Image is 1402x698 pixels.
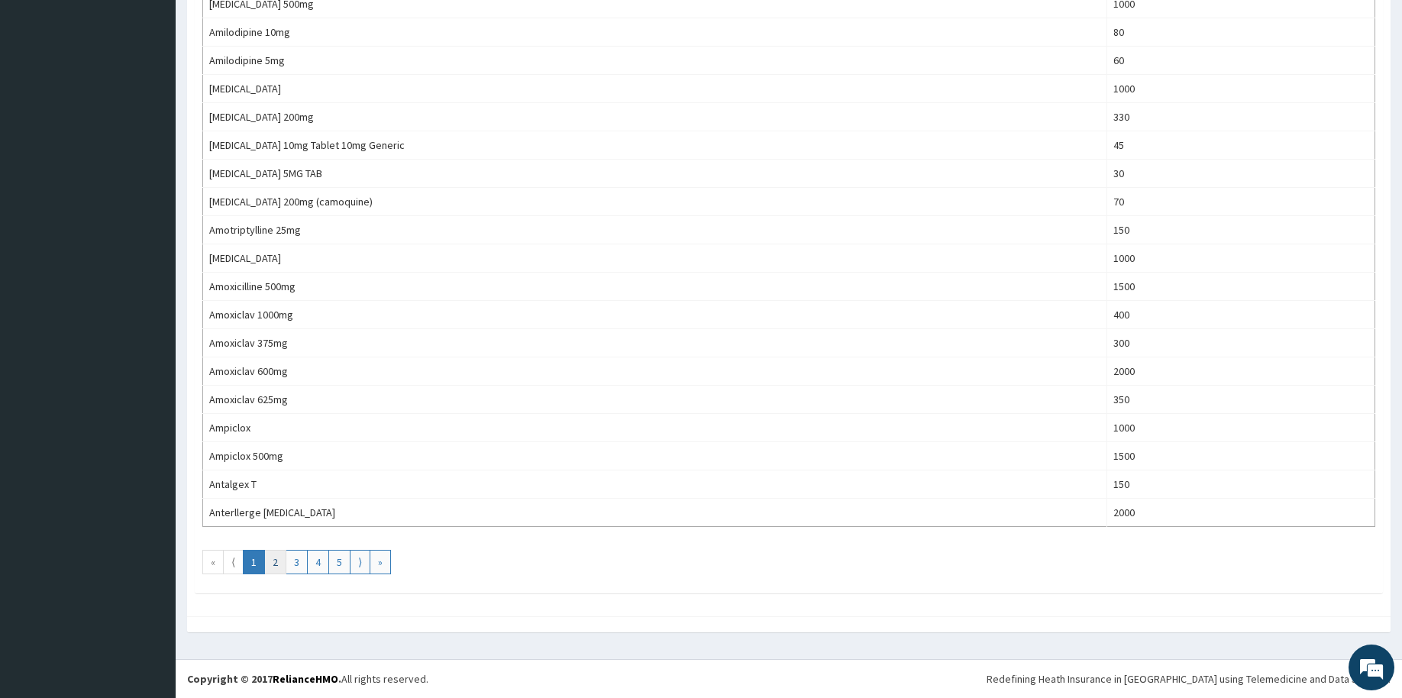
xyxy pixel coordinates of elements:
[89,192,211,347] span: We're online!
[203,75,1107,103] td: [MEDICAL_DATA]
[987,671,1391,687] div: Redefining Heath Insurance in [GEOGRAPHIC_DATA] using Telemedicine and Data Science!
[203,160,1107,188] td: [MEDICAL_DATA] 5MG TAB
[1106,442,1375,470] td: 1500
[1106,273,1375,301] td: 1500
[223,550,244,574] a: Go to previous page
[203,216,1107,244] td: Amotriptylline 25mg
[1106,160,1375,188] td: 30
[203,357,1107,386] td: Amoxiclav 600mg
[1106,188,1375,216] td: 70
[203,47,1107,75] td: Amilodipine 5mg
[243,550,265,574] a: Go to page number 1
[1106,301,1375,329] td: 400
[1106,47,1375,75] td: 60
[203,273,1107,301] td: Amoxicilline 500mg
[202,550,224,574] a: Go to first page
[1106,131,1375,160] td: 45
[203,386,1107,414] td: Amoxiclav 625mg
[203,414,1107,442] td: Ampiclox
[1106,75,1375,103] td: 1000
[79,86,257,105] div: Chat with us now
[1106,386,1375,414] td: 350
[286,550,308,574] a: Go to page number 3
[203,329,1107,357] td: Amoxiclav 375mg
[203,103,1107,131] td: [MEDICAL_DATA] 200mg
[370,550,391,574] a: Go to last page
[203,442,1107,470] td: Ampiclox 500mg
[1106,470,1375,499] td: 150
[203,18,1107,47] td: Amilodipine 10mg
[1106,18,1375,47] td: 80
[1106,244,1375,273] td: 1000
[1106,414,1375,442] td: 1000
[250,8,287,44] div: Minimize live chat window
[1106,499,1375,527] td: 2000
[1106,357,1375,386] td: 2000
[1106,103,1375,131] td: 330
[264,550,286,574] a: Go to page number 2
[1106,329,1375,357] td: 300
[350,550,370,574] a: Go to next page
[203,470,1107,499] td: Antalgex T
[203,131,1107,160] td: [MEDICAL_DATA] 10mg Tablet 10mg Generic
[203,301,1107,329] td: Amoxiclav 1000mg
[328,550,350,574] a: Go to page number 5
[203,188,1107,216] td: [MEDICAL_DATA] 200mg (camoquine)
[203,244,1107,273] td: [MEDICAL_DATA]
[307,550,329,574] a: Go to page number 4
[176,659,1402,698] footer: All rights reserved.
[8,417,291,470] textarea: Type your message and hit 'Enter'
[273,672,338,686] a: RelianceHMO
[187,672,341,686] strong: Copyright © 2017 .
[28,76,62,115] img: d_794563401_company_1708531726252_794563401
[203,499,1107,527] td: Anterllerge [MEDICAL_DATA]
[1106,216,1375,244] td: 150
